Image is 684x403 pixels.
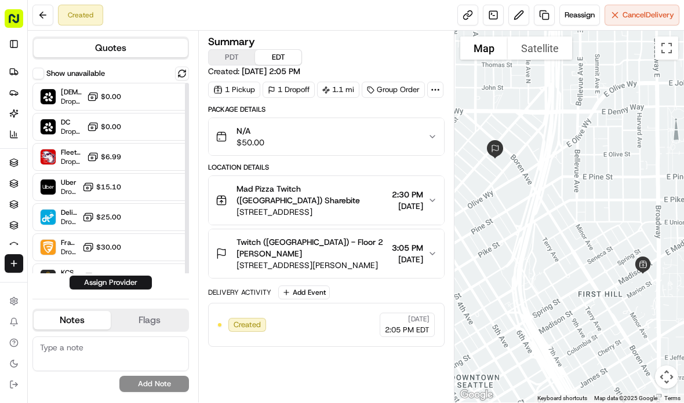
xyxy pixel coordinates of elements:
div: 📗 [12,229,21,238]
button: See all [180,148,211,162]
span: $40.00 [96,273,121,282]
div: Group Order [362,82,425,98]
div: 1 Pickup [208,82,260,98]
button: Add Event [278,285,330,299]
span: Dropoff ETA 1 day [61,187,78,196]
div: 1 Dropoff [263,82,315,98]
img: Internal [41,89,56,104]
div: Delivery Activity [208,288,271,297]
span: Created: [208,65,300,77]
span: Twitch ([GEOGRAPHIC_DATA]) - Floor 2 [PERSON_NAME] [237,236,387,259]
div: Package Details [208,105,445,114]
span: FleetSimulator Fast [61,148,82,157]
span: • [98,179,102,189]
button: Reassign [559,5,600,25]
img: DeliverThat [41,210,56,225]
button: Show street map [460,36,508,60]
span: $0.00 [101,122,121,131]
span: Dropoff ETA - [61,127,82,136]
span: Cancel Delivery [623,10,674,20]
span: Dropoff ETA - [61,217,78,226]
span: API Documentation [110,228,186,239]
img: FleetSimulator Fast [41,149,56,164]
button: $0.00 [87,91,121,102]
span: Created [234,320,261,330]
span: 2:05 PM EDT [385,325,430,335]
input: Clear [30,75,191,87]
span: Dropoff ETA - [61,97,82,106]
span: Reassign [565,10,595,20]
img: Google [457,387,496,402]
button: $15.10 [82,181,121,193]
div: 💻 [98,229,107,238]
img: Klarizel Pensader [12,168,30,187]
span: 2:30 PM [392,189,423,200]
span: [DEMOGRAPHIC_DATA] [61,87,82,97]
a: Powered byPylon [82,255,140,265]
span: [STREET_ADDRESS][PERSON_NAME] [237,259,387,271]
span: $15.10 [96,182,121,192]
button: $25.00 [82,211,121,223]
span: DeliverThat [61,208,78,217]
div: Start new chat [52,111,190,122]
label: Show unavailable [46,68,105,79]
button: Start new chat [197,114,211,128]
a: 💻API Documentation [93,223,191,244]
span: $6.99 [101,152,121,162]
span: KCS King Courier [61,268,78,277]
span: N/A [237,125,264,137]
button: Flags [111,311,188,329]
img: Frayt - Sharebite [41,240,56,255]
span: Dropoff ETA - [61,247,78,257]
span: Pylon [115,256,140,265]
a: Open this area in Google Maps (opens a new window) [457,387,496,402]
img: Nash [12,12,35,35]
button: $40.00 [82,272,121,283]
span: $50.00 [237,137,264,148]
span: Dropoff ETA 1 day [61,157,82,166]
span: Uber [61,178,78,187]
button: $0.00 [87,121,121,133]
span: [DATE] 2:05 PM [242,66,300,76]
img: KCS King Courier [41,270,56,285]
span: Map data ©2025 Google [594,395,657,401]
div: We're available if you need us! [52,122,159,131]
span: [DATE] [104,179,128,189]
span: $0.00 [101,92,121,101]
div: 1.1 mi [317,82,359,98]
img: 1736555255976-a54dd68f-1ca7-489b-9aae-adbdc363a1c4 [12,111,32,131]
h3: Summary [208,36,255,47]
span: Frayt - Sharebite [61,238,78,247]
button: Notes [34,311,111,329]
span: Klarizel Pensader [36,179,96,189]
span: [DATE] [408,314,430,324]
button: EDT [255,50,301,65]
button: $30.00 [82,241,121,253]
span: DC [61,118,82,127]
img: Sharebite (Onfleet) [41,119,56,134]
img: Uber [41,179,56,195]
span: [STREET_ADDRESS] [237,206,387,218]
button: PDT [209,50,255,65]
div: Past conversations [12,151,74,160]
button: Toggle fullscreen view [655,36,678,60]
button: N/A$50.00 [209,118,444,155]
button: $6.99 [87,151,121,163]
div: Location Details [208,163,445,172]
span: Knowledge Base [23,228,89,239]
img: 1724597045416-56b7ee45-8013-43a0-a6f9-03cb97ddad50 [24,111,45,131]
button: CancelDelivery [605,5,679,25]
button: Assign Provider [70,276,152,290]
button: Keyboard shortcuts [537,394,587,402]
button: Mad Pizza Twitch ([GEOGRAPHIC_DATA]) Sharebite[STREET_ADDRESS]2:30 PM[DATE] [209,176,444,225]
span: [DATE] [392,254,423,265]
span: [DATE] [392,200,423,212]
img: 1736555255976-a54dd68f-1ca7-489b-9aae-adbdc363a1c4 [23,180,32,189]
a: 📗Knowledge Base [7,223,93,244]
button: Map camera controls [655,365,678,389]
span: $30.00 [96,243,121,252]
button: Show satellite imagery [508,36,572,60]
span: Mad Pizza Twitch ([GEOGRAPHIC_DATA]) Sharebite [237,183,387,206]
a: Terms [664,395,681,401]
span: 3:05 PM [392,242,423,254]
